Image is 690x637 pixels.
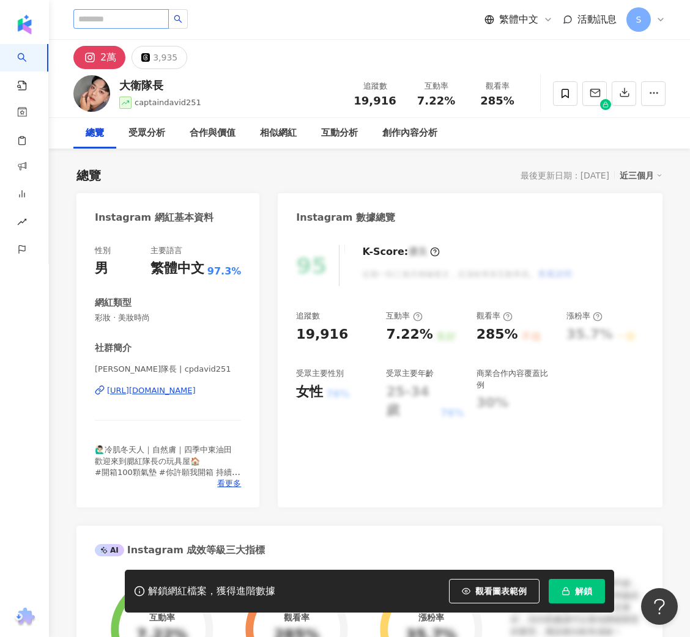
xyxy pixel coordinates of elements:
span: 解鎖 [575,586,592,596]
div: 女性 [296,383,323,402]
span: captaindavid251 [135,98,201,107]
div: 追蹤數 [296,311,320,322]
img: KOL Avatar [73,75,110,112]
button: 解鎖 [549,579,605,603]
div: K-Score : [362,245,440,259]
div: 社群簡介 [95,342,132,355]
span: S [636,13,642,26]
div: 觀看率 [284,613,310,622]
div: 網紅類型 [95,296,132,309]
div: 男 [95,259,108,278]
span: [PERSON_NAME]隊長 | cpdavid251 [95,364,241,375]
img: chrome extension [13,608,37,627]
span: 觀看圖表範例 [475,586,527,596]
span: 97.3% [207,265,242,278]
a: [URL][DOMAIN_NAME] [95,385,241,396]
span: search [174,15,182,23]
button: 2萬 [73,46,125,69]
div: 互動率 [413,80,459,92]
div: 繁體中文 [150,259,204,278]
div: 總覽 [86,126,104,141]
span: 繁體中文 [499,13,538,26]
div: 7.22% [386,325,432,344]
span: 19,916 [354,94,396,107]
div: 主要語言 [150,245,182,256]
button: 觀看圖表範例 [449,579,540,603]
div: 互動率 [149,613,175,622]
div: 總覽 [76,167,101,184]
div: 解鎖網紅檔案，獲得進階數據 [148,585,275,598]
div: 受眾主要年齡 [386,368,434,379]
div: 2萬 [100,49,116,66]
div: 最後更新日期：[DATE] [521,171,609,180]
div: Instagram 數據總覽 [296,211,395,224]
div: 相似網紅 [260,126,297,141]
span: 285% [480,95,514,107]
div: 性別 [95,245,111,256]
div: 漲粉率 [566,311,603,322]
div: 漲粉率 [418,613,444,622]
a: search [17,44,42,92]
div: 受眾主要性別 [296,368,344,379]
div: 3,935 [153,49,177,66]
div: 合作與價值 [190,126,236,141]
span: 彩妝 · 美妝時尚 [95,312,241,323]
div: AI [95,544,124,556]
div: 大衛隊長 [119,78,201,93]
div: 追蹤數 [352,80,398,92]
div: Instagram 網紅基本資料 [95,211,213,224]
button: 3,935 [132,46,187,69]
div: 受眾分析 [128,126,165,141]
span: 活動訊息 [577,13,617,25]
span: 7.22% [417,95,455,107]
img: logo icon [15,15,34,34]
div: 近三個月 [620,168,662,183]
div: 商業合作內容覆蓋比例 [477,368,554,390]
div: 觀看率 [477,311,513,322]
div: 19,916 [296,325,348,344]
div: Instagram 成效等級三大指標 [95,543,265,557]
div: 創作內容分析 [382,126,437,141]
div: 互動率 [386,311,422,322]
div: 互動分析 [321,126,358,141]
span: 看更多 [217,478,241,489]
div: 285% [477,325,518,344]
span: 🙋🏻‍♂️冷肌冬天人｜自然膚｜四季中東油田 歡迎來到腮紅隊長の玩具屋🏠 #開箱100顆氣墊 #你許願我開箱 持續更新中🔥 合作邀約👉🏼[EMAIL_ADDRESS][DOMAIN_NAME] [95,445,240,510]
div: [URL][DOMAIN_NAME] [107,385,196,396]
div: 觀看率 [474,80,521,92]
span: rise [17,210,27,237]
